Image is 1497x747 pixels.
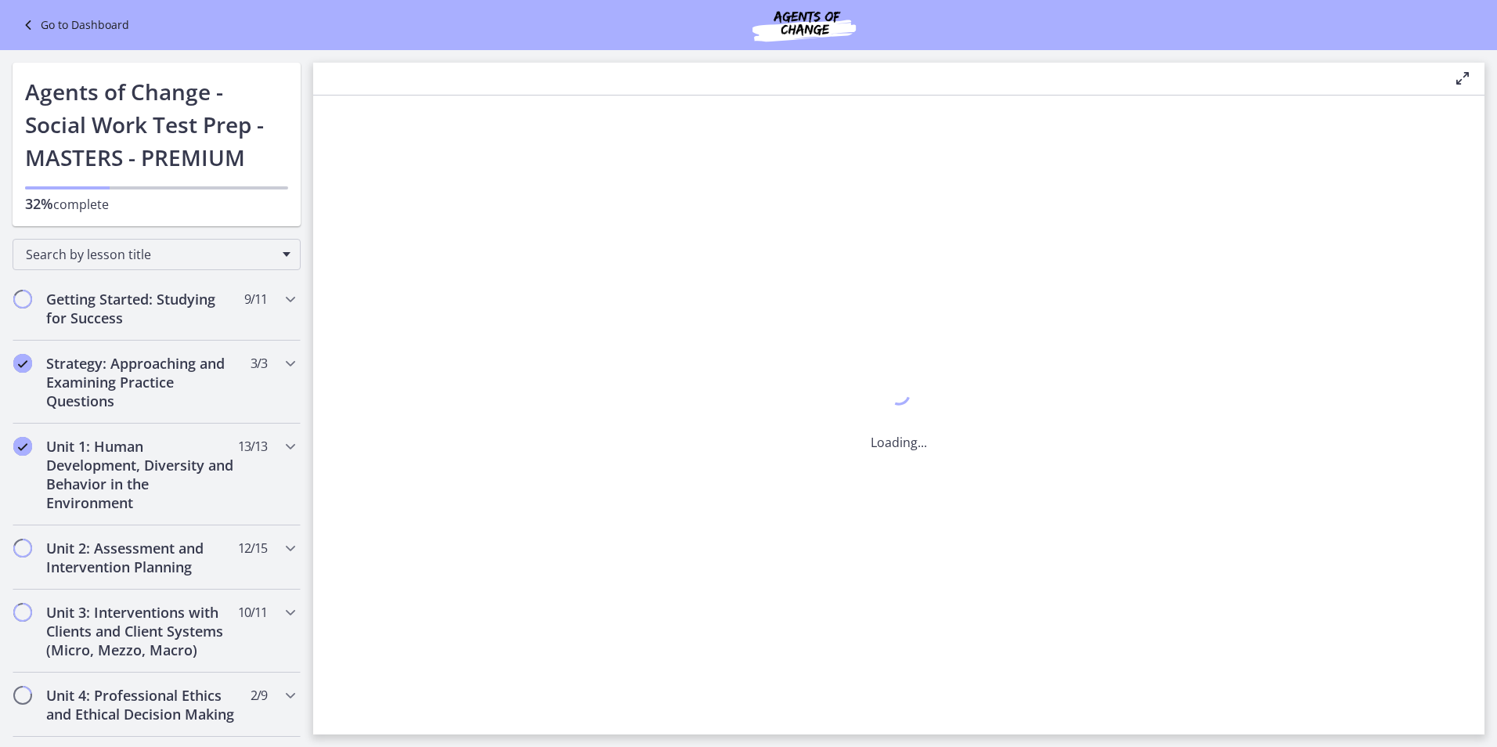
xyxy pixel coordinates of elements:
[13,437,32,456] i: Completed
[46,686,237,724] h2: Unit 4: Professional Ethics and Ethical Decision Making
[25,194,288,214] p: complete
[25,75,288,174] h1: Agents of Change - Social Work Test Prep - MASTERS - PREMIUM
[871,378,927,414] div: 1
[19,16,129,34] a: Go to Dashboard
[238,437,267,456] span: 13 / 13
[251,354,267,373] span: 3 / 3
[238,603,267,622] span: 10 / 11
[46,437,237,512] h2: Unit 1: Human Development, Diversity and Behavior in the Environment
[26,246,275,263] span: Search by lesson title
[251,686,267,705] span: 2 / 9
[244,290,267,309] span: 9 / 11
[46,539,237,576] h2: Unit 2: Assessment and Intervention Planning
[871,433,927,452] p: Loading...
[46,603,237,659] h2: Unit 3: Interventions with Clients and Client Systems (Micro, Mezzo, Macro)
[238,539,267,558] span: 12 / 15
[25,194,53,213] span: 32%
[13,239,301,270] div: Search by lesson title
[13,354,32,373] i: Completed
[710,6,898,44] img: Agents of Change Social Work Test Prep
[46,354,237,410] h2: Strategy: Approaching and Examining Practice Questions
[46,290,237,327] h2: Getting Started: Studying for Success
